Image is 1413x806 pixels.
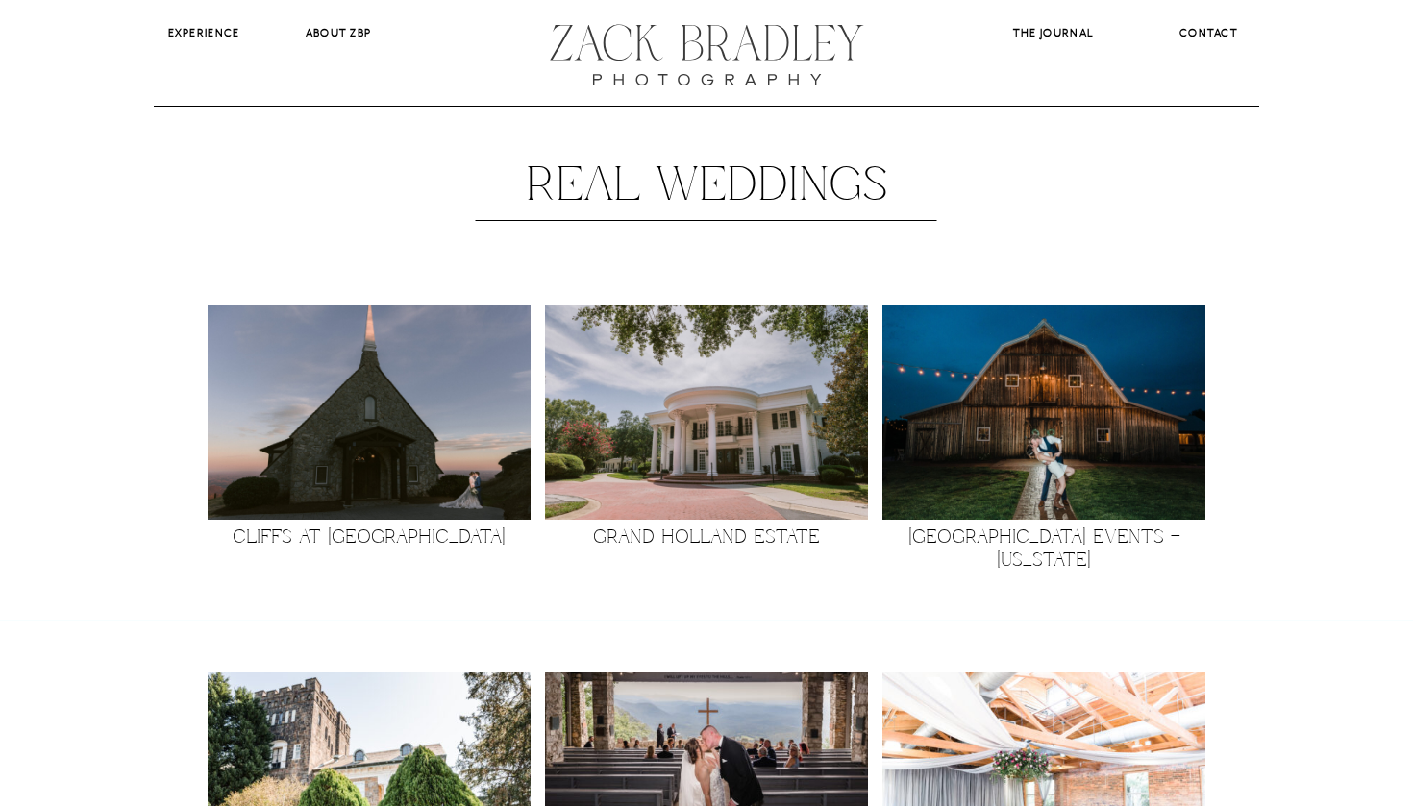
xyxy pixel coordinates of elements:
b: About ZBP [306,26,372,39]
a: [GEOGRAPHIC_DATA] Events – [US_STATE] [908,525,1180,574]
img: An daytime image of the front facade of the beautiful Grand Holland Estate in Greenville SC. [545,305,868,520]
b: The Journal [1013,26,1093,39]
a: Cliffs at Glassy Chapel [208,305,531,520]
a: Cliffs at [GEOGRAPHIC_DATA] [233,525,506,550]
a: The Journal [999,24,1107,42]
b: Experience [168,26,240,39]
a: Grand Holland Estate [593,525,820,550]
a: Experience [154,24,254,42]
a: About ZBP [288,24,388,42]
img: A couple dips and kisses in front of a rustic barn wedding venue with string lights overhead. [882,305,1205,520]
a: CONTACT [1163,24,1254,43]
h1: Real Weddings [130,159,1283,221]
b: CONTACT [1179,26,1238,39]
